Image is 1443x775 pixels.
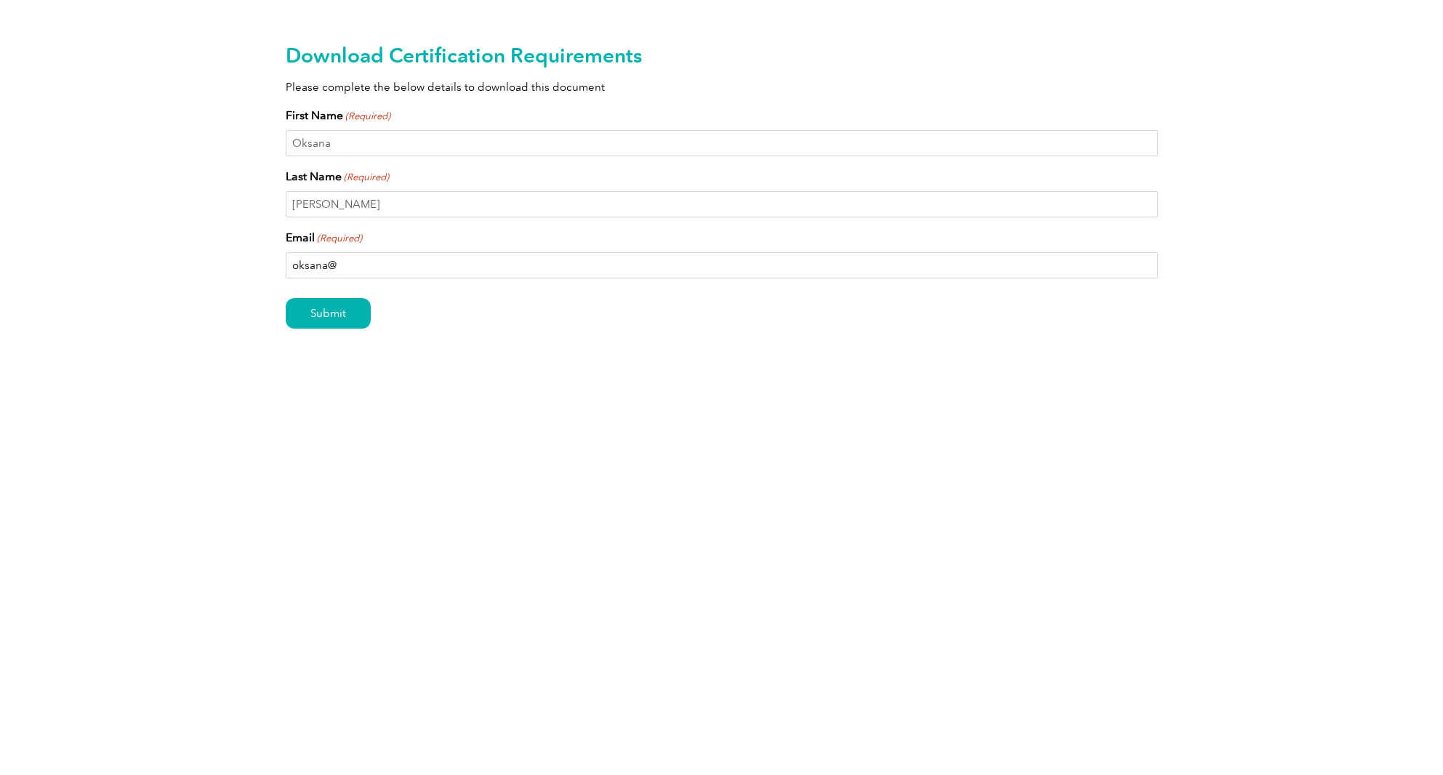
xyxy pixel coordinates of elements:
input: Submit [286,298,371,329]
label: First Name [286,107,390,124]
span: (Required) [342,170,389,185]
label: Last Name [286,168,389,185]
span: (Required) [344,109,390,124]
label: Email [286,229,362,246]
span: (Required) [315,231,362,246]
h2: Download Certification Requirements [286,44,1158,67]
p: Please complete the below details to download this document [286,79,1158,95]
